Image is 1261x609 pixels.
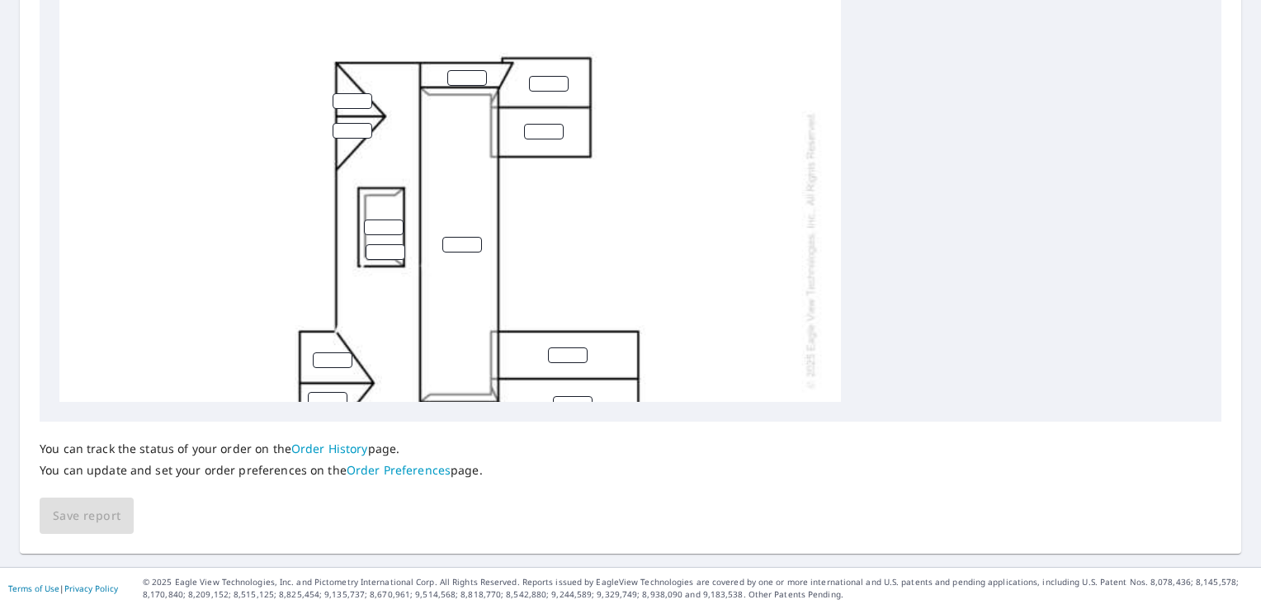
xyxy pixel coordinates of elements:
p: © 2025 Eagle View Technologies, Inc. and Pictometry International Corp. All Rights Reserved. Repo... [143,576,1253,601]
a: Order History [291,441,368,456]
p: You can track the status of your order on the page. [40,441,483,456]
p: You can update and set your order preferences on the page. [40,463,483,478]
a: Privacy Policy [64,583,118,594]
p: | [8,583,118,593]
a: Order Preferences [347,462,451,478]
a: Terms of Use [8,583,59,594]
